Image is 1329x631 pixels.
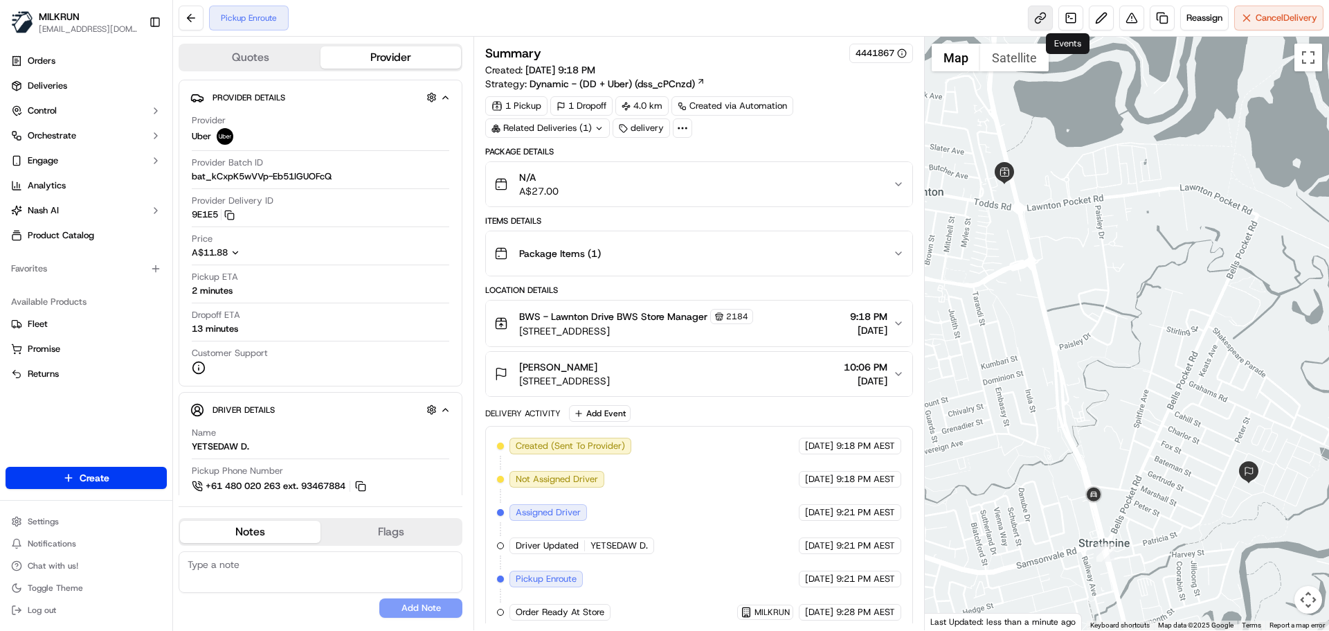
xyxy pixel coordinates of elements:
span: [DATE] [844,374,887,388]
span: [DATE] [805,573,833,585]
button: Returns [6,363,167,385]
div: 1 Dropoff [550,96,613,116]
span: Product Catalog [28,229,94,242]
button: Flags [320,521,461,543]
div: Events [1046,33,1090,54]
img: uber-new-logo.jpeg [217,128,233,145]
a: Analytics [6,175,167,197]
button: Create [6,467,167,489]
a: +61 480 020 263 ext. 93467884 [192,479,368,494]
div: Package Details [485,146,912,157]
span: Pickup Phone Number [192,465,283,477]
div: 5 [1096,544,1114,562]
div: 4.0 km [615,96,669,116]
span: YETSEDAW D. [590,540,648,552]
span: [STREET_ADDRESS] [519,374,610,388]
span: Package Items ( 1 ) [519,247,601,260]
button: Fleet [6,313,167,335]
span: Provider Batch ID [192,157,263,169]
a: Promise [11,343,161,355]
span: 9:21 PM AEST [836,573,895,585]
span: 2184 [726,311,748,322]
button: Package Items (1) [486,231,912,276]
span: bat_kCxpK5wVVp-Eb51IGUOFcQ [192,170,332,183]
span: [DATE] [805,540,833,552]
a: Deliveries [6,75,167,97]
span: 10:06 PM [844,360,887,374]
span: A$11.88 [192,247,228,258]
a: Product Catalog [6,224,167,247]
span: Orders [28,55,55,67]
button: [PERSON_NAME][STREET_ADDRESS]10:06 PM[DATE] [486,352,912,396]
span: [DATE] [805,473,833,486]
span: [DATE] 9:18 PM [525,64,595,76]
span: Not Assigned Driver [516,473,598,486]
a: Report a map error [1269,621,1325,629]
span: Engage [28,154,58,167]
span: BWS - Lawnton Drive BWS Store Manager [519,310,707,323]
button: Control [6,100,167,122]
span: Created (Sent To Provider) [516,440,625,452]
span: Orchestrate [28,130,76,142]
span: Driver Updated [516,540,579,552]
button: Engage [6,150,167,172]
span: Driver Details [213,405,275,416]
div: Favorites [6,258,167,280]
a: Dynamic - (DD + Uber) (dss_cPCnzd) [530,77,705,91]
div: Delivery Activity [485,408,561,419]
a: Fleet [11,318,161,330]
span: Provider Details [213,92,285,103]
span: Control [28,105,57,117]
div: Items Details [485,215,912,226]
span: [STREET_ADDRESS] [519,324,753,338]
span: 9:21 PM AEST [836,540,895,552]
span: Price [192,233,213,245]
span: [DATE] [805,606,833,619]
span: Dynamic - (DD + Uber) (dss_cPCnzd) [530,77,695,91]
div: 2 minutes [192,285,233,297]
h3: Summary [485,47,541,60]
span: 9:28 PM AEST [836,606,895,619]
button: Notifications [6,534,167,553]
span: [DATE] [805,506,833,519]
button: Nash AI [6,199,167,222]
span: Chat with us! [28,560,78,571]
span: Toggle Theme [28,583,83,594]
a: Open this area in Google Maps (opens a new window) [928,612,974,630]
span: Pickup ETA [192,271,238,283]
span: Deliveries [28,80,67,92]
button: MILKRUN [39,10,80,24]
img: Google [928,612,974,630]
button: Reassign [1180,6,1229,30]
a: Returns [11,368,161,380]
span: Log out [28,605,56,616]
span: 9:18 PM [850,310,887,323]
button: Log out [6,601,167,620]
button: Toggle Theme [6,578,167,598]
button: Settings [6,512,167,531]
button: N/AA$27.00 [486,162,912,206]
button: Toggle fullscreen view [1294,44,1322,71]
button: Keyboard shortcuts [1090,621,1150,630]
span: 9:21 PM AEST [836,506,895,519]
span: [DATE] [805,440,833,452]
button: Promise [6,338,167,360]
span: Fleet [28,318,48,330]
span: Provider [192,114,226,127]
button: 4441867 [856,47,907,60]
span: +61 480 020 263 ext. 93467884 [206,480,345,492]
div: YETSEDAW D. [192,441,249,453]
div: Location Details [485,285,912,296]
button: Provider Details [190,86,451,109]
button: Quotes [180,46,320,69]
span: Analytics [28,179,66,192]
span: Pickup Enroute [516,573,577,585]
button: [EMAIL_ADDRESS][DOMAIN_NAME] [39,24,138,35]
img: MILKRUN [11,11,33,33]
span: Uber [192,130,211,143]
button: Orchestrate [6,125,167,147]
span: Name [192,427,216,439]
div: Created via Automation [671,96,793,116]
span: Settings [28,516,59,527]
